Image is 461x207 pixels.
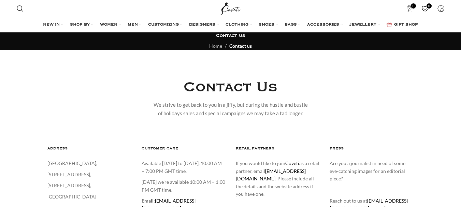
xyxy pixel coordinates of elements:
h4: CUSTOMER CARE [142,145,226,156]
p: [STREET_ADDRESS], [47,182,131,189]
span: MEN [128,22,138,28]
img: GiftBag [387,23,392,27]
span: SHOES [259,22,274,28]
h4: Contact Us [184,77,277,97]
span: Contact us [229,43,252,49]
span: ACCESSORIES [307,22,339,28]
span: SHOP BY [70,22,90,28]
p: Are you a journalist in need of some eye-catching images for an editorial piece? [330,160,414,182]
p: [STREET_ADDRESS], [47,171,131,178]
span: NEW IN [43,22,60,28]
span: JEWELLERY [349,22,376,28]
h1: Contact us [216,33,245,39]
h4: PRESS [330,145,414,156]
a: WOMEN [100,18,121,32]
a: MEN [128,18,141,32]
a: Home [209,43,222,49]
span: BAGS [285,22,297,28]
p: If you would like to join as a retail partner, email . Please include all the details and the web... [236,160,320,198]
span: 0 [411,3,416,9]
a: ACCESSORIES [307,18,343,32]
p: Available [DATE] to [DATE], 10:00 AM – 7:00 PM GMT time. [142,160,226,175]
a: SHOES [259,18,278,32]
p: [GEOGRAPHIC_DATA] [47,193,131,201]
p: [DATE] we’re available 10:00 AM – 1:00 PM GMT time. [142,178,226,194]
a: SHOP BY [70,18,93,32]
a: NEW IN [43,18,63,32]
div: My Wishlist [418,2,432,15]
a: GIFT SHOP [387,18,418,32]
a: BAGS [285,18,300,32]
a: Coveti [285,160,299,166]
span: CUSTOMIZING [148,22,179,28]
a: DESIGNERS [189,18,219,32]
div: Main navigation [13,18,448,32]
span: 0 [427,3,432,9]
span: DESIGNERS [189,22,215,28]
a: CUSTOMIZING [148,18,182,32]
a: Search [13,2,27,15]
a: [EMAIL_ADDRESS][DOMAIN_NAME] [236,168,306,181]
h4: RETAIL PARTNERS [236,145,320,156]
span: CLOTHING [226,22,248,28]
div: We strive to get back to you in a jiffy, but during the hustle and bustle of holidays sales and s... [153,101,308,118]
h4: ADDRESS [47,145,131,156]
a: Site logo [219,5,242,11]
a: JEWELLERY [349,18,380,32]
a: 0 [418,2,432,15]
span: WOMEN [100,22,117,28]
p: [GEOGRAPHIC_DATA], [47,160,131,167]
span: GIFT SHOP [394,22,418,28]
a: CLOTHING [226,18,252,32]
a: 0 [402,2,416,15]
strong: Email [142,198,154,204]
